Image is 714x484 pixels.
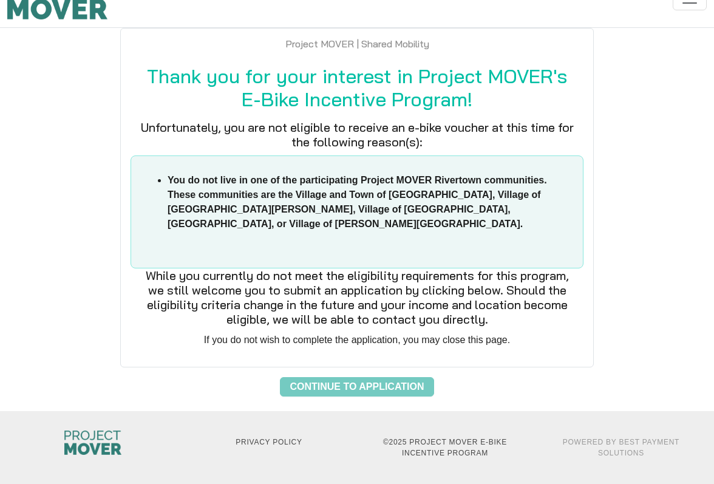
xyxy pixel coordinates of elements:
[280,377,433,397] button: Continue to Application
[131,268,583,327] h5: While you currently do not meet the eligibility requirements for this program, we still welcome y...
[290,380,424,394] span: Continue to Application
[64,431,121,455] img: Columbus City Council
[131,333,583,347] p: If you do not wish to complete the application, you may close this page.
[236,438,302,446] a: Privacy Policy
[131,64,583,111] h2: Thank you for your interest in Project MOVER's E-Bike Incentive Program!
[131,120,583,149] h5: Unfortunately, you are not eligible to receive an e-bike voucher at this time for the following r...
[364,437,526,458] p: © 2025 Project MOVER E-Bike Incentive Program
[131,38,583,50] h6: Project MOVER | Shared Mobility
[168,173,566,231] p: You do not live in one of the participating Project MOVER Rivertown communities. These communitie...
[563,438,679,457] a: Powered By Best Payment Solutions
